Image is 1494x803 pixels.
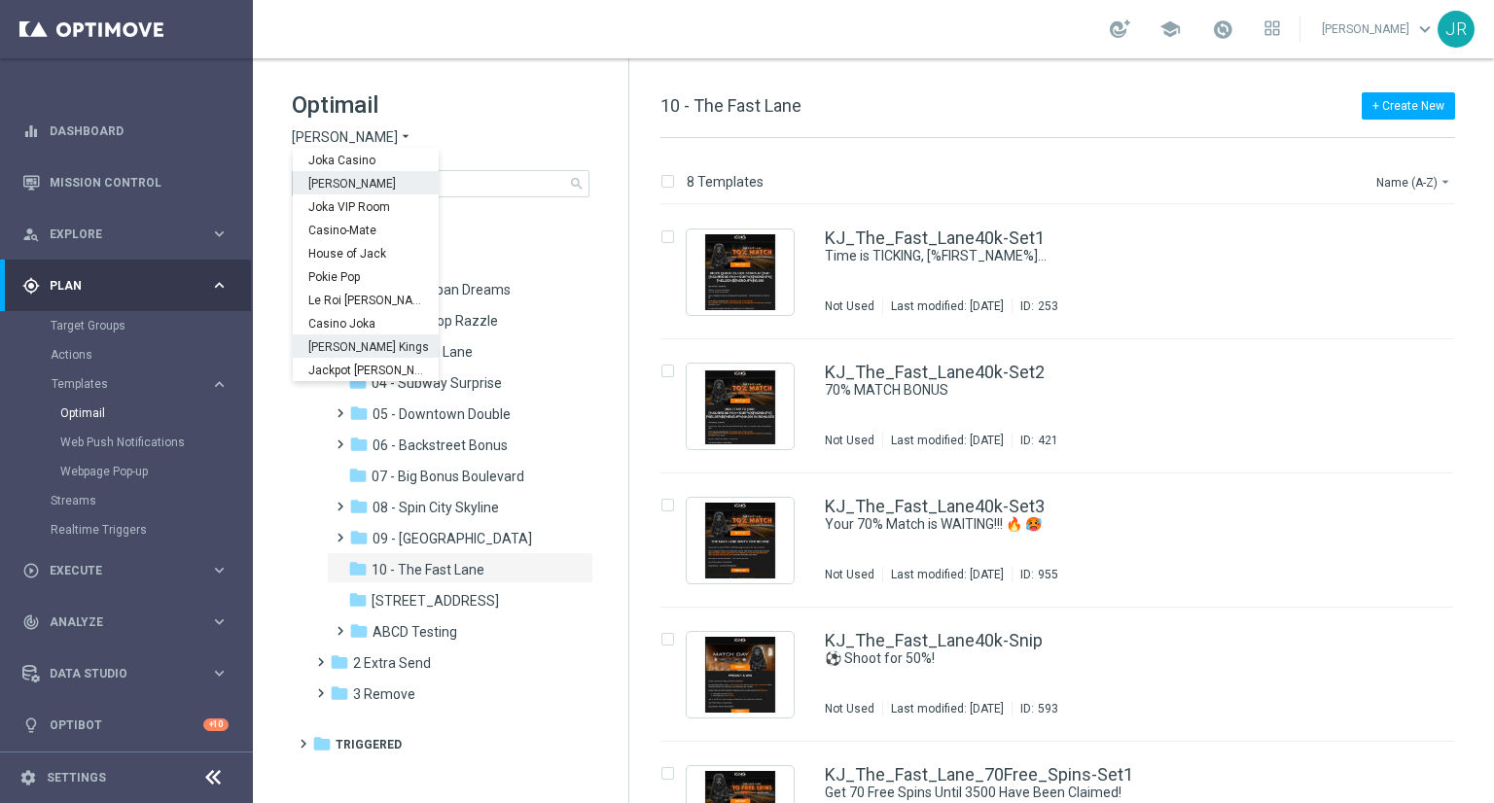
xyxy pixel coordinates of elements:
span: 06 - Backstreet Bonus [373,436,508,454]
i: equalizer [22,122,40,140]
a: Web Push Notifications [60,435,202,450]
span: search [569,176,585,192]
button: track_changes Analyze keyboard_arrow_right [21,614,230,630]
button: play_circle_outline Execute keyboard_arrow_right [21,563,230,578]
input: Search Template [292,170,589,197]
i: folder [349,528,369,547]
div: Last modified: [DATE] [883,701,1012,716]
a: Settings [47,772,106,784]
div: Web Push Notifications [60,428,251,457]
div: Not Used [825,701,874,716]
div: JR [1438,11,1475,48]
div: Last modified: [DATE] [883,433,1012,448]
i: keyboard_arrow_right [210,225,229,243]
span: Data Studio [50,668,210,680]
button: Templates keyboard_arrow_right [51,376,230,392]
a: Optibot [50,699,203,751]
button: + Create New [1362,92,1455,120]
div: Plan [22,277,210,295]
h1: Optimail [292,89,589,121]
div: ID: [1012,567,1058,582]
div: ⚽ Shoot for 50%! [825,649,1371,668]
img: 955.jpeg [692,503,789,578]
div: Webpage Pop-up [60,457,251,486]
i: keyboard_arrow_right [210,276,229,295]
i: keyboard_arrow_right [210,561,229,579]
i: folder [312,734,332,753]
span: 11 - 31st Ave [372,592,499,610]
a: Target Groups [51,318,202,333]
i: track_changes [22,613,40,631]
div: ID: [1012,298,1058,314]
i: folder [349,621,369,641]
span: Explore [50,228,210,240]
span: 10 - The Fast Lane [372,561,484,578]
span: 01 - Suburban Dreams [373,281,511,298]
span: Triggered [336,736,402,753]
span: 08 - Spin City Skyline [373,499,499,516]
div: Actions [51,340,251,369]
a: 70% MATCH BONUS [825,381,1327,400]
i: settings [19,769,37,786]
div: Last modified: [DATE] [883,298,1012,314]
span: school [1159,18,1181,40]
i: arrow_drop_down [1438,174,1453,190]
div: Data Studio [22,665,210,682]
div: Time is TICKING, [%FIRST_NAME%]... [825,247,1371,265]
div: 593 [1038,701,1058,716]
span: Execute [50,565,210,576]
i: folder [348,372,368,392]
i: keyboard_arrow_right [210,375,229,394]
a: [PERSON_NAME]keyboard_arrow_down [1320,15,1438,44]
button: equalizer Dashboard [21,123,230,139]
i: folder [348,559,368,578]
i: folder [349,435,369,454]
button: lightbulb Optibot +10 [21,717,230,733]
button: [PERSON_NAME] arrow_drop_down [292,128,413,147]
a: KJ_The_Fast_Lane40k-Set2 [825,364,1045,381]
a: Mission Control [50,157,229,208]
div: Last modified: [DATE] [883,567,1012,582]
span: Plan [50,280,210,292]
div: Templates [52,378,210,390]
span: Templates [52,378,191,390]
a: KJ_The_Fast_Lane_70Free_Spins-Set1 [825,766,1133,784]
a: KJ_The_Fast_Lane40k-Snip [825,632,1043,649]
i: person_search [22,226,40,243]
span: 09 - Four Way Crossing [373,530,532,547]
span: 10 - The Fast Lane [660,95,801,116]
div: 955 [1038,567,1058,582]
button: Data Studio keyboard_arrow_right [21,666,230,681]
div: Not Used [825,433,874,448]
i: gps_fixed [22,277,40,295]
div: Optimail [60,399,251,428]
div: 70% MATCH BONUS [825,381,1371,400]
i: folder [349,403,369,423]
i: folder [348,466,368,485]
div: Not Used [825,298,874,314]
div: Dashboard [22,105,229,157]
span: 3 Remove [353,685,415,703]
div: Mission Control [22,157,229,208]
span: 07 - Big Bonus Boulevard [372,468,524,485]
a: Webpage Pop-up [60,464,202,479]
i: folder [330,683,349,703]
button: person_search Explore keyboard_arrow_right [21,227,230,242]
div: gps_fixed Plan keyboard_arrow_right [21,278,230,294]
div: Mission Control [21,175,230,191]
div: 253 [1038,298,1058,314]
div: Press SPACE to select this row. [641,205,1490,339]
div: Press SPACE to select this row. [641,608,1490,742]
div: Analyze [22,613,210,631]
div: Press SPACE to select this row. [641,339,1490,473]
div: Realtime Triggers [51,515,251,544]
i: lightbulb [22,716,40,734]
div: Target Groups [51,311,251,340]
div: +10 [203,718,229,731]
a: Get 70 Free Spins Until 3500 Have Been Claimed! [825,784,1327,802]
i: folder [348,590,368,610]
